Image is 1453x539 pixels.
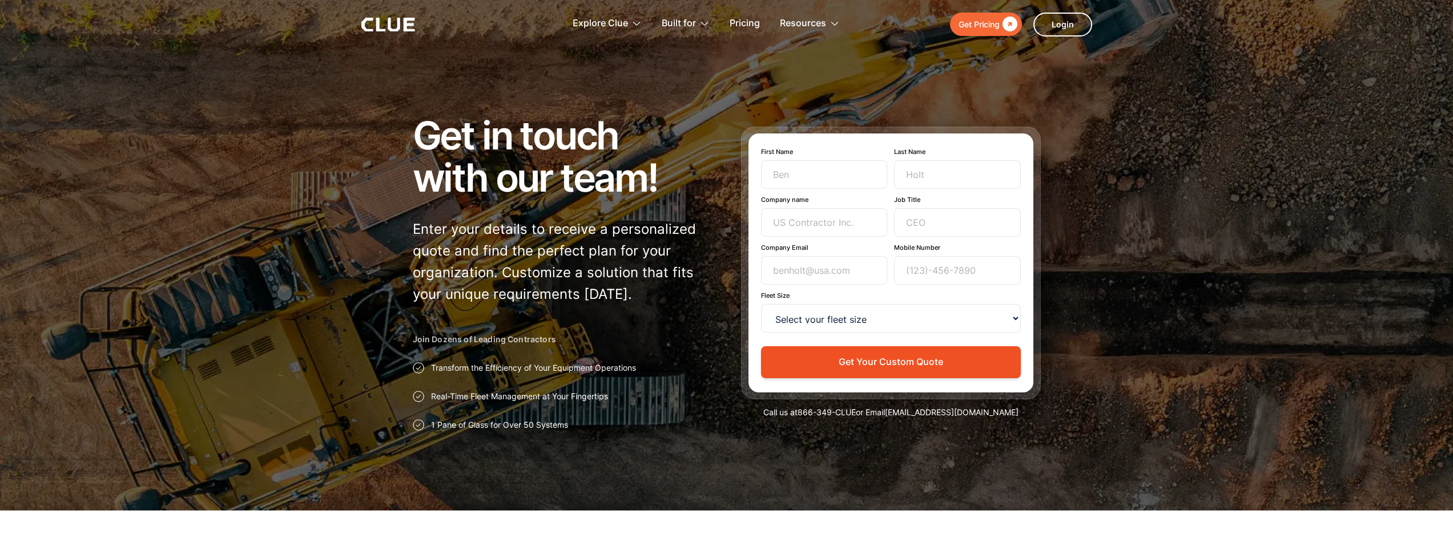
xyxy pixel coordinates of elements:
div: Explore Clue [573,6,628,42]
div: Built for [662,6,696,42]
a: [EMAIL_ADDRESS][DOMAIN_NAME] [885,407,1019,417]
div: Explore Clue [573,6,642,42]
p: 1 Pane of Glass for Over 50 Systems [431,419,568,431]
h1: Get in touch with our team! [413,114,713,198]
h2: Join Dozens of Leading Contractors [413,334,713,345]
label: Company name [761,196,888,204]
input: (123)-456-7890 [894,256,1021,285]
p: Transform the Efficiency of Your Equipment Operations [431,362,636,374]
div:  [1000,17,1017,31]
input: US Contractor Inc. [761,208,888,237]
input: Ben [761,160,888,189]
label: Fleet Size [761,291,1021,299]
div: Resources [780,6,826,42]
div: Call us at or Email [741,407,1041,418]
label: Last Name [894,148,1021,156]
div: Resources [780,6,840,42]
label: First Name [761,148,888,156]
a: Login [1033,13,1092,37]
label: Job Title [894,196,1021,204]
p: Enter your details to receive a personalized quote and find the perfect plan for your organizatio... [413,218,713,305]
input: CEO [894,208,1021,237]
img: Approval checkmark icon [413,362,424,374]
label: Mobile Number [894,244,1021,252]
a: Get Pricing [950,13,1022,36]
label: Company Email [761,244,888,252]
img: Approval checkmark icon [413,391,424,402]
a: 866-349-CLUE [798,407,856,417]
p: Real-Time Fleet Management at Your Fingertips [431,391,608,402]
div: Built for [662,6,710,42]
input: Holt [894,160,1021,189]
div: Get Pricing [959,17,1000,31]
img: Approval checkmark icon [413,419,424,431]
input: benholt@usa.com [761,256,888,285]
button: Get Your Custom Quote [761,346,1021,378]
a: Pricing [730,6,760,42]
